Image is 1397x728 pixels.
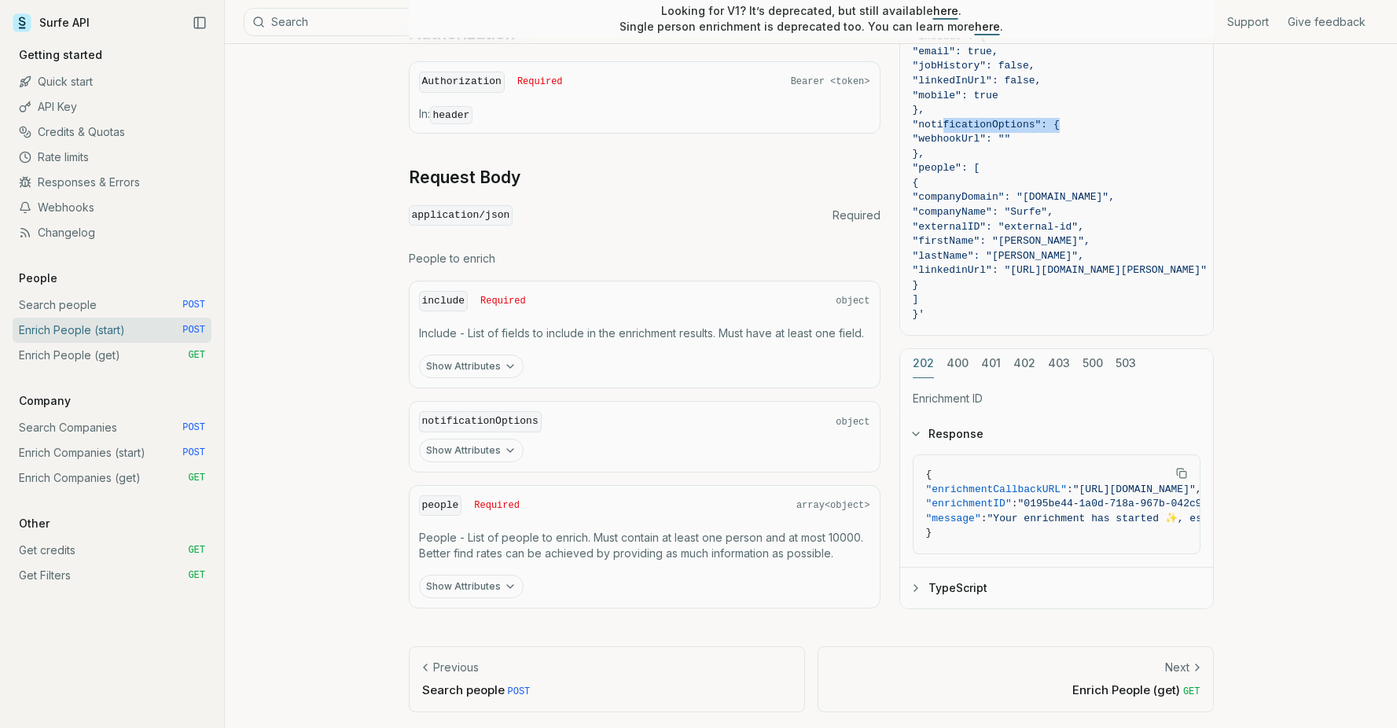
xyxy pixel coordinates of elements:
a: Surfe API [13,11,90,35]
span: }' [913,307,925,319]
p: People to enrich [409,251,880,267]
p: Next [1165,660,1189,675]
span: "message" [926,512,981,524]
span: "[URL][DOMAIN_NAME]" [1073,483,1196,495]
a: PreviousSearch people POST [409,646,805,711]
a: Quick start [13,69,211,94]
span: object [836,416,869,428]
span: Required [474,499,520,512]
p: Previous [433,660,479,675]
span: { [913,176,919,188]
p: People [13,270,64,286]
span: }, [913,147,925,159]
p: Enrichment ID [913,390,1200,406]
button: Response [900,414,1213,454]
span: "firstName": "[PERSON_NAME]", [913,235,1090,247]
code: include [419,291,469,312]
code: application/json [409,205,513,226]
button: Collapse Sidebar [188,11,211,35]
p: Getting started [13,47,108,63]
span: }, [913,104,925,116]
a: here [933,4,958,17]
a: Enrich Companies (get) GET [13,465,211,491]
code: people [419,495,462,517]
span: "linkedInUrl": false, [913,74,1042,86]
span: } [926,527,932,539]
p: Include - List of fields to include in the enrichment results. Must have at least one field. [419,325,870,341]
span: "mobile": true [913,89,998,101]
p: Other [13,516,56,531]
p: Enrich People (get) [831,682,1200,698]
span: "lastName": "[PERSON_NAME]", [913,249,1084,261]
code: notificationOptions [419,411,542,432]
span: GET [188,349,205,362]
span: Required [480,295,526,307]
button: Copy Text [1170,461,1193,485]
span: "notificationOptions": { [913,118,1060,130]
button: 403 [1048,348,1070,377]
button: Search⌘K [244,8,637,36]
button: 503 [1116,348,1136,377]
span: "webhookUrl": "" [913,133,1011,145]
span: Required [833,208,880,223]
span: "enrichmentCallbackURL" [926,483,1067,495]
span: , [1196,483,1202,495]
a: Enrich People (get) GET [13,343,211,368]
p: Company [13,393,77,409]
p: People - List of people to enrich. Must contain at least one person and at most 10000. Better fin... [419,530,870,561]
a: Enrich People (start) POST [13,318,211,343]
button: 402 [1013,348,1035,377]
a: Webhooks [13,195,211,220]
span: POST [182,421,205,434]
a: Credits & Quotas [13,119,211,145]
span: Bearer <token> [791,75,870,88]
span: GET [188,472,205,484]
span: POST [182,447,205,459]
span: GET [188,544,205,557]
button: Show Attributes [419,439,524,462]
span: object [836,295,869,307]
span: "enrichmentID" [926,498,1012,509]
button: Show Attributes [419,575,524,598]
a: here [975,20,1000,33]
a: Search Companies POST [13,415,211,440]
code: Authorization [419,72,505,93]
span: "Your enrichment has started ✨, estimated time: 2 seconds." [987,512,1355,524]
span: POST [182,299,205,311]
p: In: [419,106,870,123]
button: Show Attributes [419,355,524,378]
button: 500 [1083,348,1103,377]
span: { [926,469,932,480]
a: Changelog [13,220,211,245]
a: Request Body [409,167,520,189]
span: } [913,278,919,290]
span: : [1012,498,1018,509]
button: TypeScript [900,567,1213,608]
span: array<object> [796,499,870,512]
span: POST [182,324,205,336]
a: Enrich Companies (start) POST [13,440,211,465]
p: Search people [422,682,792,698]
div: Response [900,454,1213,567]
span: "companyDomain": "[DOMAIN_NAME]", [913,191,1115,203]
span: GET [1183,686,1200,697]
button: 400 [947,348,969,377]
span: "email": true, [913,45,998,57]
span: "0195be44-1a0d-718a-967b-042c9d17ffd7" [1018,498,1251,509]
span: Required [517,75,563,88]
span: : [1067,483,1073,495]
span: "companyName": "Surfe", [913,206,1053,218]
a: NextEnrich People (get) GET [818,646,1214,711]
button: 401 [981,348,1001,377]
a: Get credits GET [13,538,211,563]
a: Get Filters GET [13,563,211,588]
p: Looking for V1? It’s deprecated, but still available . Single person enrichment is deprecated too... [619,3,1003,35]
span: GET [188,569,205,582]
a: Support [1227,14,1269,30]
span: "jobHistory": false, [913,60,1035,72]
a: Responses & Errors [13,170,211,195]
a: Give feedback [1288,14,1366,30]
span: "linkedinUrl": "[URL][DOMAIN_NAME][PERSON_NAME]" [913,264,1207,276]
span: "externalID": "external-id", [913,220,1084,232]
a: API Key [13,94,211,119]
